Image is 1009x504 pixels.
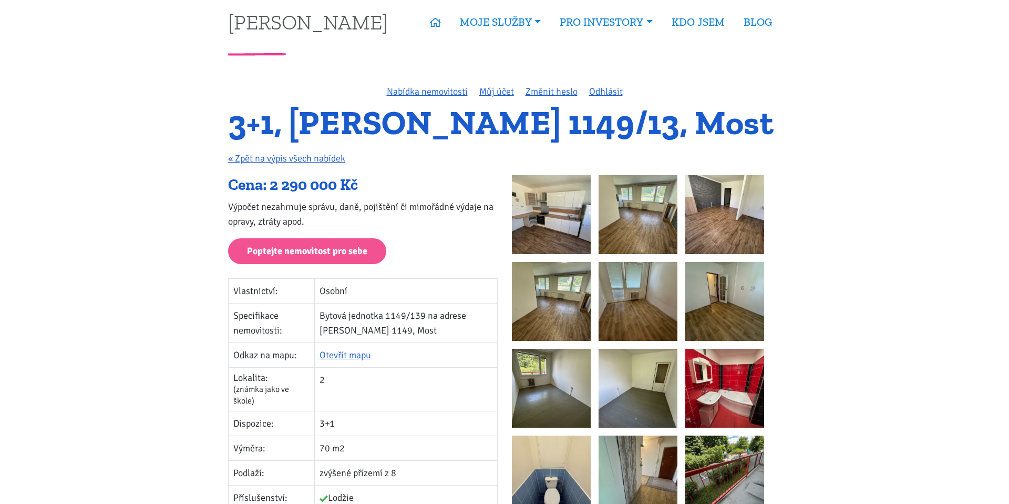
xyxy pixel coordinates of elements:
[228,367,314,411] td: Lokalita:
[228,303,314,342] td: Specifikace nemovitosti:
[526,86,578,97] a: Změnit heslo
[387,86,468,97] a: Nabídka nemovitostí
[233,384,289,406] span: (známka jako ve škole)
[479,86,514,97] a: Můj účet
[314,367,497,411] td: 2
[228,153,345,164] a: « Zpět na výpis všech nabídek
[228,108,781,137] h1: 3+1, [PERSON_NAME] 1149/13, Most
[314,303,497,342] td: Bytová jednotka 1149/139 na adrese [PERSON_NAME] 1149, Most
[228,175,498,195] div: Cena: 2 290 000 Kč
[228,199,498,229] p: Výpočet nezahrnuje správu, daně, pojištění či mimořádné výdaje na opravy, ztráty apod.
[314,461,497,486] td: zvýšené přízemí z 8
[228,461,314,486] td: Podlaží:
[314,411,497,436] td: 3+1
[228,238,386,264] a: Poptejte nemovitost pro sebe
[228,278,314,303] td: Vlastnictví:
[450,10,550,34] a: MOJE SLUŽBY
[734,10,781,34] a: BLOG
[550,10,662,34] a: PRO INVESTORY
[589,86,623,97] a: Odhlásit
[228,12,388,32] a: [PERSON_NAME]
[662,10,734,34] a: KDO JSEM
[320,349,371,361] a: Otevřít mapu
[228,436,314,461] td: Výměra:
[228,342,314,367] td: Odkaz na mapu:
[314,436,497,461] td: 70 m2
[228,411,314,436] td: Dispozice:
[314,278,497,303] td: Osobní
